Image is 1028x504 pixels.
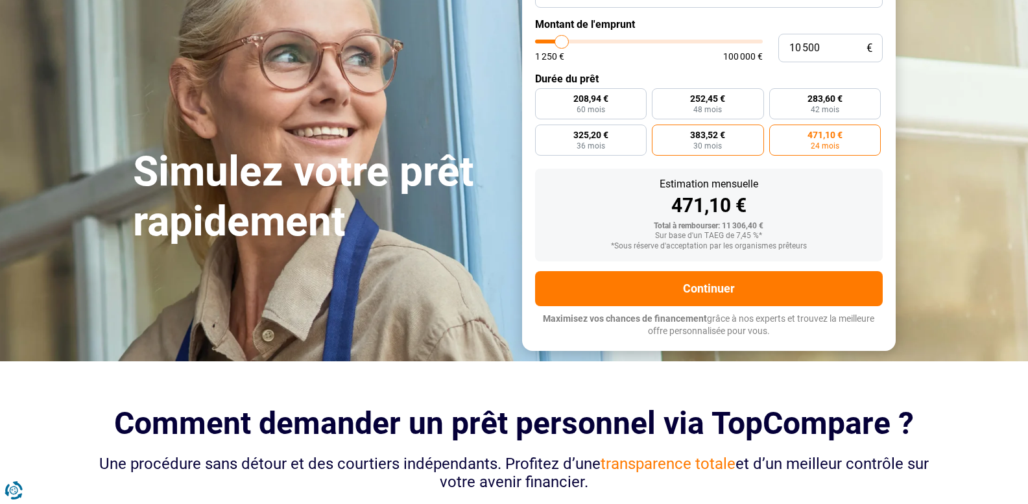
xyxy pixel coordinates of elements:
span: Maximisez vos chances de financement [543,313,707,324]
span: 1 250 € [535,52,564,61]
span: 24 mois [811,142,839,150]
span: 252,45 € [690,94,725,103]
span: 208,94 € [573,94,608,103]
span: 42 mois [811,106,839,114]
h2: Comment demander un prêt personnel via TopCompare ? [94,405,935,441]
span: 283,60 € [807,94,843,103]
span: transparence totale [601,455,735,473]
label: Montant de l'emprunt [535,18,883,30]
div: Sur base d'un TAEG de 7,45 %* [545,232,872,241]
h1: Simulez votre prêt rapidement [133,147,507,247]
span: 325,20 € [573,130,608,139]
div: 471,10 € [545,196,872,215]
div: Estimation mensuelle [545,179,872,189]
span: 48 mois [693,106,722,114]
span: 36 mois [577,142,605,150]
span: 30 mois [693,142,722,150]
label: Durée du prêt [535,73,883,85]
span: € [867,43,872,54]
div: Total à rembourser: 11 306,40 € [545,222,872,231]
button: Continuer [535,271,883,306]
div: *Sous réserve d'acceptation par les organismes prêteurs [545,242,872,251]
p: grâce à nos experts et trouvez la meilleure offre personnalisée pour vous. [535,313,883,338]
span: 471,10 € [807,130,843,139]
span: 100 000 € [723,52,763,61]
span: 60 mois [577,106,605,114]
span: 383,52 € [690,130,725,139]
div: Une procédure sans détour et des courtiers indépendants. Profitez d’une et d’un meilleur contrôle... [94,455,935,492]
